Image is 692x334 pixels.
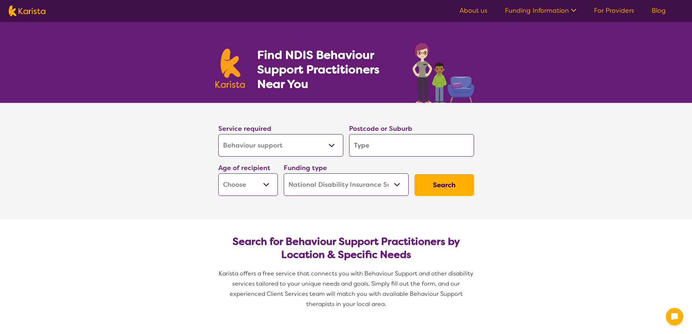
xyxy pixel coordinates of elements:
[215,49,245,88] img: Karista logo
[284,164,327,172] label: Funding type
[414,174,474,196] button: Search
[218,164,270,172] label: Age of recipient
[224,235,468,261] h2: Search for Behaviour Support Practitioners by Location & Specific Needs
[9,5,45,16] img: Karista logo
[410,39,477,103] img: behaviour-support
[257,48,398,91] h1: Find NDIS Behaviour Support Practitioners Near You
[460,6,487,15] a: About us
[505,6,576,15] a: Funding Information
[215,269,477,309] p: Karista offers a free service that connects you with Behaviour Support and other disability servi...
[349,134,474,157] input: Type
[218,124,271,133] label: Service required
[594,6,634,15] a: For Providers
[652,6,666,15] a: Blog
[349,124,412,133] label: Postcode or Suburb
